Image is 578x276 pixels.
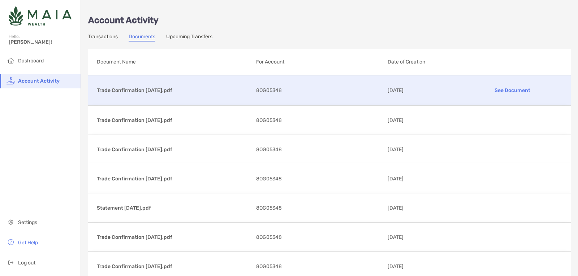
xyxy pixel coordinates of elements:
p: [DATE] [388,262,457,271]
span: Log out [18,260,35,266]
p: Trade Confirmation [DATE].pdf [97,262,250,271]
img: household icon [7,56,15,65]
p: Document Name [97,57,250,66]
p: Trade Confirmation [DATE].pdf [97,233,250,242]
p: [DATE] [388,145,457,154]
span: [PERSON_NAME]! [9,39,76,45]
img: logout icon [7,258,15,267]
span: 8OG05348 [256,145,282,154]
img: settings icon [7,218,15,226]
p: Trade Confirmation [DATE].pdf [97,145,250,154]
span: 8OG05348 [256,262,282,271]
p: Account Activity [88,16,571,25]
p: Trade Confirmation [DATE].pdf [97,174,250,183]
p: [DATE] [388,203,457,213]
span: Settings [18,219,37,225]
p: [DATE] [388,116,457,125]
p: [DATE] [388,233,457,242]
a: Transactions [88,34,118,41]
p: Trade Confirmation [DATE].pdf [97,86,250,95]
img: activity icon [7,76,15,85]
p: Statement [DATE].pdf [97,203,250,213]
p: For Account [256,57,382,66]
a: Documents [129,34,155,41]
p: [DATE] [388,174,457,183]
img: Zoe Logo [9,3,72,29]
p: Date of Creation [388,57,527,66]
span: Dashboard [18,58,44,64]
span: 8OG05348 [256,86,282,95]
span: Account Activity [18,78,60,84]
p: See Document [463,84,562,97]
span: 8OG05348 [256,116,282,125]
p: Trade Confirmation [DATE].pdf [97,116,250,125]
a: Upcoming Transfers [166,34,212,41]
span: Get Help [18,240,38,246]
span: 8OG05348 [256,233,282,242]
span: 8OG05348 [256,203,282,213]
img: get-help icon [7,238,15,246]
span: 8OG05348 [256,174,282,183]
p: [DATE] [388,86,457,95]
